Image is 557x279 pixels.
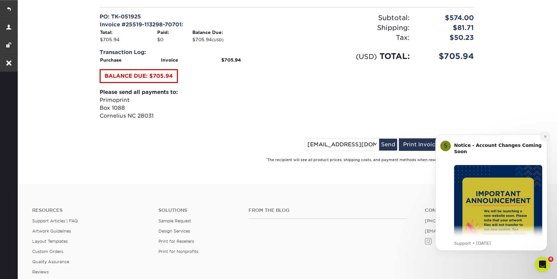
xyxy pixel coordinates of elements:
div: Subtotal: [287,13,415,23]
div: $81.71 [415,23,479,33]
small: (USD) [212,38,224,42]
button: Send [379,139,397,151]
h4: From the Blog [249,208,407,213]
span: TOTAL: [379,51,410,61]
a: Print for Nonprofits [158,249,198,254]
div: $705.94 [415,50,479,62]
th: Paid: [157,29,192,36]
th: Balance Due: [192,29,282,36]
a: Custom Orders [32,249,63,254]
a: BALANCE DUE: $705.94 [100,69,178,83]
td: $705.94 [100,36,157,43]
strong: Invoice [161,57,178,63]
div: Tax: [287,33,415,42]
a: Quality Assurance [32,259,69,264]
p: Primoprint Box 1088 Cornelius NC 28031 [100,88,282,120]
div: Shipping: [287,23,415,33]
a: Design Services [158,229,190,234]
span: 8 [548,257,553,262]
strong: $705.94 [221,57,241,63]
iframe: Intercom live chat [535,257,550,272]
h4: Solutions [158,208,239,213]
div: PO: TK-051925 [100,13,282,21]
a: Sample Request [158,218,191,223]
th: Total: [100,29,157,36]
h4: Resources [32,208,149,213]
td: $705.94 [192,36,282,43]
a: [EMAIL_ADDRESS][DOMAIN_NAME] [425,229,503,234]
div: $50.23 [415,33,479,42]
a: Print Invoice [399,138,443,151]
a: Layout Templates [32,239,68,244]
a: Contact [425,208,541,213]
div: $574.00 [415,13,479,23]
strong: Please send all payments to: [100,89,178,95]
strong: Purchase [100,57,122,63]
a: Artwork Guidelines [32,229,71,234]
div: Invoice #25519-113298-70701: [100,21,282,29]
small: The recipient will see all product prices, shipping costs, and payment methods when resending ord... [266,158,474,162]
td: $0 [157,36,192,43]
a: Print for Resellers [158,239,194,244]
div: Transaction Log: [100,48,282,56]
a: [PHONE_NUMBER] [425,218,466,223]
iframe: Intercom notifications message [425,126,557,276]
a: Support Articles | FAQ [32,218,78,223]
small: (USD) [356,52,377,61]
